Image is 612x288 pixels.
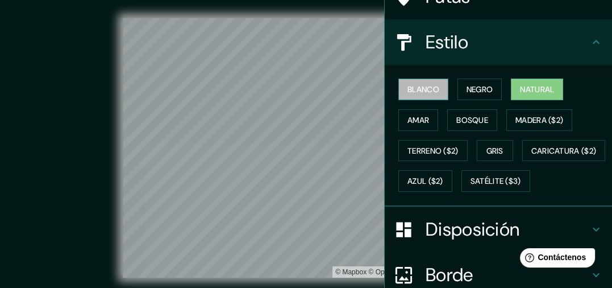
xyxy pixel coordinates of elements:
a: Mapbox [335,268,367,276]
button: Terreno ($2) [398,140,468,162]
button: Azul ($2) [398,170,452,192]
font: Gris [486,146,503,156]
font: Amar [407,115,429,125]
button: Bosque [447,109,497,131]
font: Blanco [407,84,439,94]
button: Natural [511,79,563,100]
button: Madera ($2) [506,109,572,131]
button: Amar [398,109,438,131]
button: Blanco [398,79,448,100]
canvas: Mapa [123,18,489,278]
button: Gris [477,140,513,162]
font: Caricatura ($2) [531,146,597,156]
font: © Mapbox [335,268,367,276]
font: Borde [426,263,473,287]
font: Terreno ($2) [407,146,459,156]
iframe: Lanzador de widgets de ayuda [511,244,599,275]
font: Estilo [426,30,468,54]
font: Madera ($2) [515,115,563,125]
font: Negro [467,84,493,94]
div: Disposición [385,207,612,252]
a: Mapa de OpenStreet [368,268,423,276]
button: Caricatura ($2) [522,140,606,162]
div: Estilo [385,19,612,65]
font: © OpenStreetMap [368,268,423,276]
font: Satélite ($3) [471,176,521,187]
font: Bosque [456,115,488,125]
font: Azul ($2) [407,176,443,187]
button: Negro [457,79,502,100]
font: Disposición [426,217,519,241]
button: Satélite ($3) [461,170,530,192]
font: Natural [520,84,554,94]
